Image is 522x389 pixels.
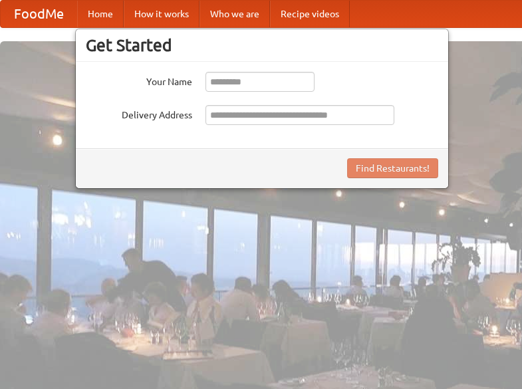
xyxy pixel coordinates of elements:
[86,72,192,88] label: Your Name
[199,1,270,27] a: Who we are
[86,105,192,122] label: Delivery Address
[86,35,438,55] h3: Get Started
[1,1,77,27] a: FoodMe
[270,1,350,27] a: Recipe videos
[77,1,124,27] a: Home
[347,158,438,178] button: Find Restaurants!
[124,1,199,27] a: How it works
